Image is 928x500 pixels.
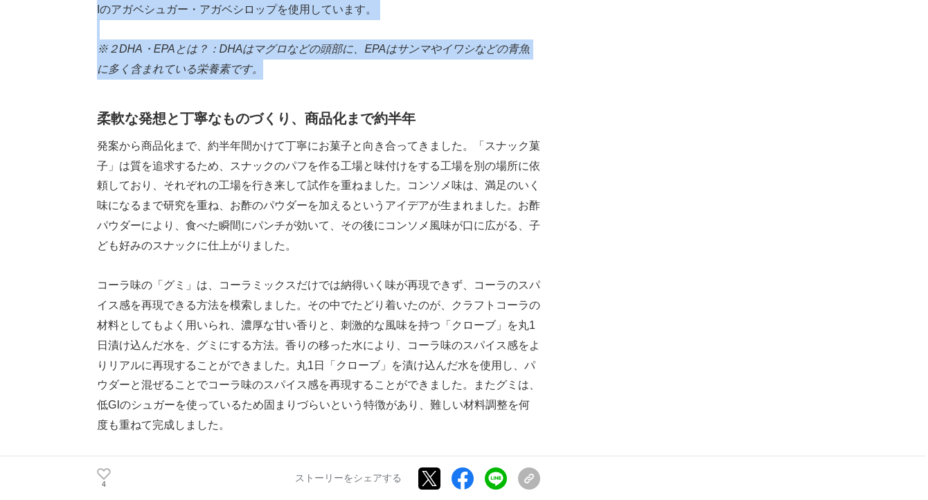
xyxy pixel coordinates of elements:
p: 発案から商品化まで、約半年間かけて丁寧にお菓子と向き合ってきました。「スナック菓子」は質を追求するため、スナックのパフを作る工場と味付けをする工場を別の場所に依頼しており、それぞれの工場を行き来... [97,136,540,256]
strong: 柔軟な発想と丁寧なものづくり、商品化まで約半年 [97,111,416,126]
p: ストーリーをシェアする [295,472,402,485]
p: コーラ味の「グミ」は、コーラミックスだけでは納得いく味が再現できず、コーラのスパイス感を再現できる方法を模索しました。その中でたどり着いたのが、クラフトコーラの材料としてもよく用いられ、濃厚な甘... [97,276,540,435]
em: ※２DHA・EPAとは？：DHAはマグロなどの頭部に、EPAはサンマやイワシなどの青魚に多く含まれている栄養素です。 [97,43,530,75]
p: 4 [97,481,111,488]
